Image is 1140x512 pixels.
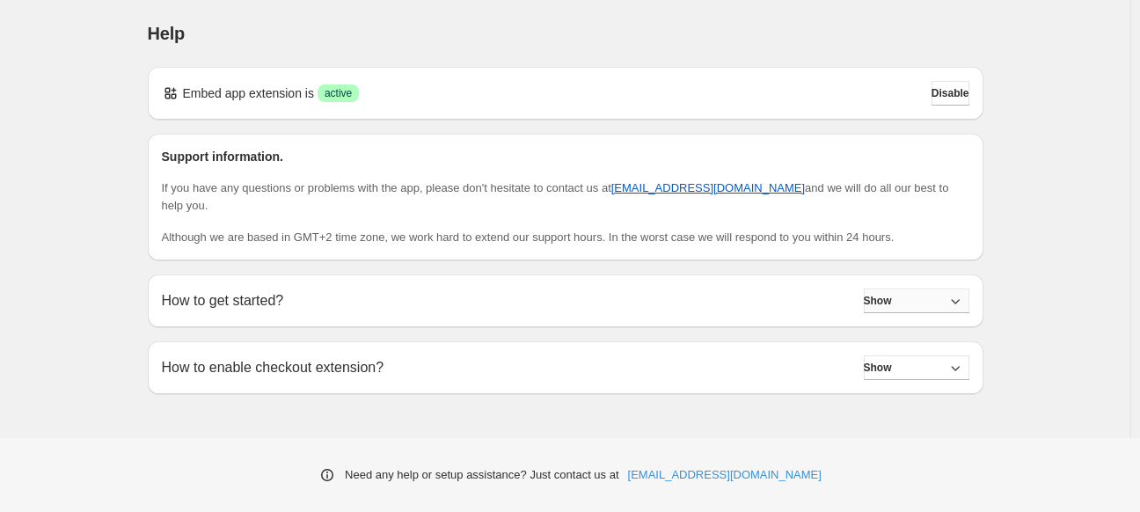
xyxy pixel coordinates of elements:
span: Disable [932,86,969,100]
button: Show [864,355,969,380]
h2: Support information. [162,148,969,165]
button: Show [864,289,969,313]
span: active [325,86,352,100]
h2: How to enable checkout extension? [162,359,384,376]
a: [EMAIL_ADDRESS][DOMAIN_NAME] [611,181,805,194]
p: Embed app extension is [183,84,314,102]
span: Help [148,24,186,43]
button: Disable [932,81,969,106]
span: Show [864,361,892,375]
h2: How to get started? [162,292,284,309]
p: Although we are based in GMT+2 time zone, we work hard to extend our support hours. In the worst ... [162,229,969,246]
span: Show [864,294,892,308]
p: If you have any questions or problems with the app, please don't hesitate to contact us at and we... [162,179,969,215]
a: [EMAIL_ADDRESS][DOMAIN_NAME] [628,466,822,484]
